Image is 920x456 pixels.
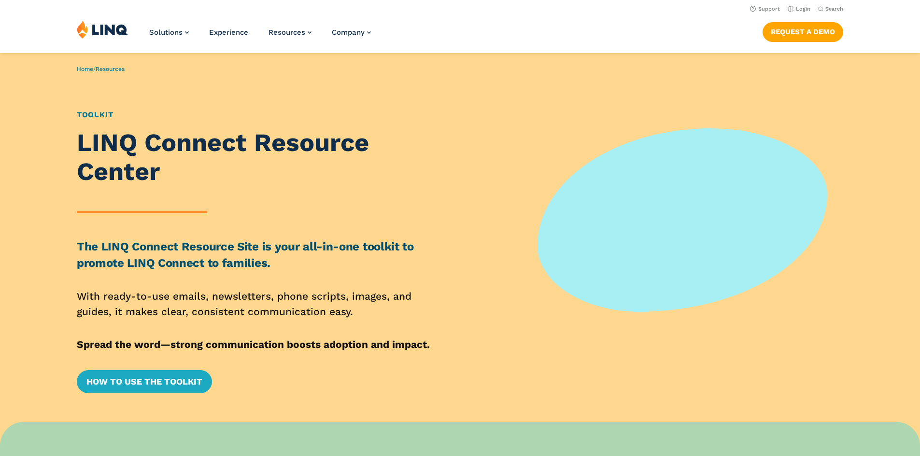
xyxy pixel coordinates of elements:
a: Resources [96,66,125,72]
a: Resources [269,28,311,37]
a: Experience [209,28,248,37]
span: Search [825,6,843,12]
span: Company [332,28,365,37]
img: LINQ | K‑12 Software [77,20,128,39]
span: / [77,66,125,72]
span: Solutions [149,28,183,37]
a: Request a Demo [763,22,843,41]
strong: Spread the word—strong communication boosts adoption and impact. [77,338,430,350]
a: Support [750,6,780,12]
strong: The LINQ Connect Resource Site is your all-in-one toolkit to promote LINQ Connect to families. [77,240,414,270]
a: Solutions [149,28,189,37]
nav: Button Navigation [763,20,843,41]
h1: LINQ Connect Resource Center [77,128,449,186]
a: Login [788,6,810,12]
a: Company [332,28,371,37]
a: Toolkit [77,110,113,119]
span: Resources [269,28,305,37]
a: How to Use the Toolkit [77,370,212,393]
button: Open Search Bar [818,5,843,13]
p: With ready-to-use emails, newsletters, phone scripts, images, and guides, it makes clear, consist... [77,289,449,319]
nav: Primary Navigation [149,20,371,52]
a: Home [77,66,93,72]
